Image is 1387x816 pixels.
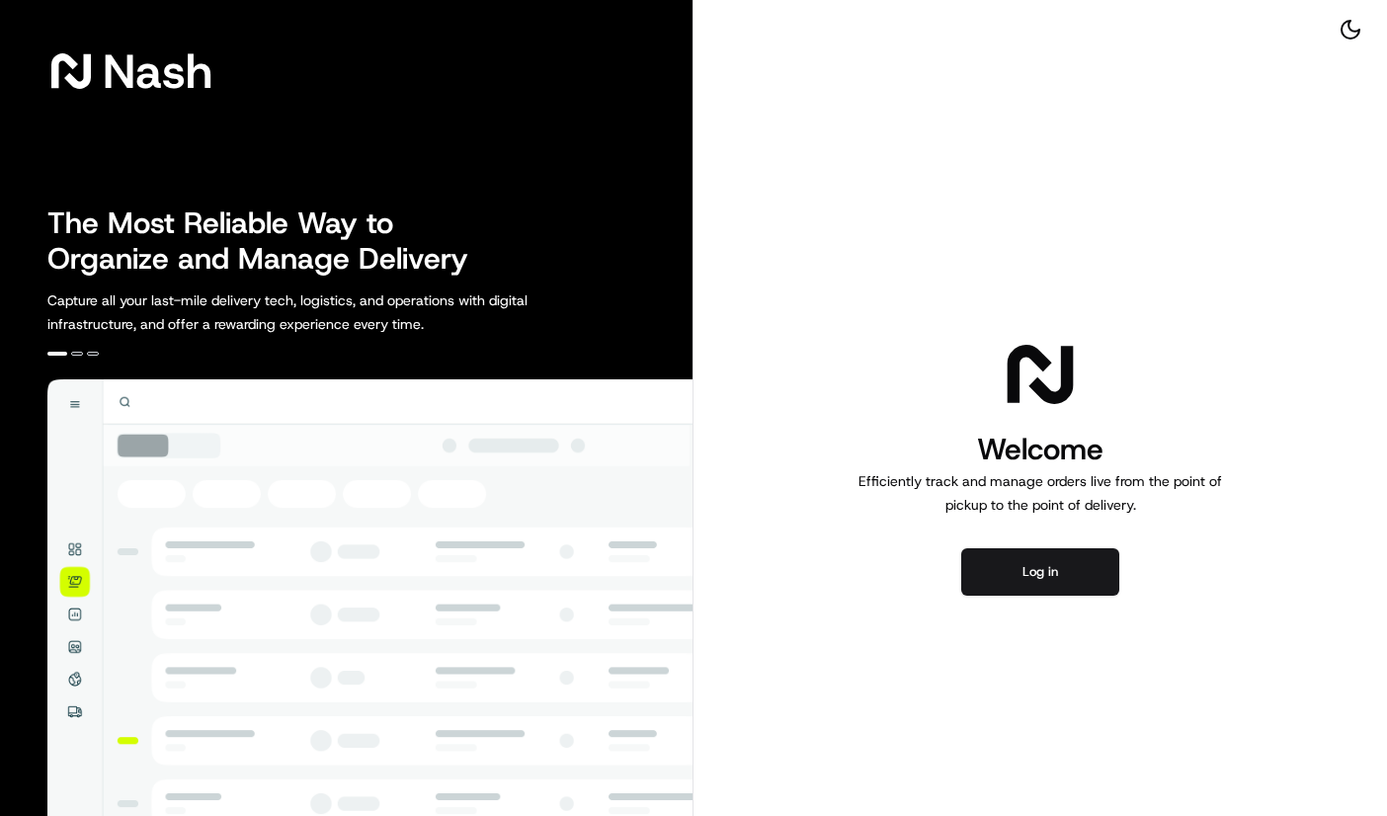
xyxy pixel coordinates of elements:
[47,288,616,336] p: Capture all your last-mile delivery tech, logistics, and operations with digital infrastructure, ...
[47,205,490,277] h2: The Most Reliable Way to Organize and Manage Delivery
[851,430,1230,469] h1: Welcome
[961,548,1119,596] button: Log in
[103,51,212,91] span: Nash
[851,469,1230,517] p: Efficiently track and manage orders live from the point of pickup to the point of delivery.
